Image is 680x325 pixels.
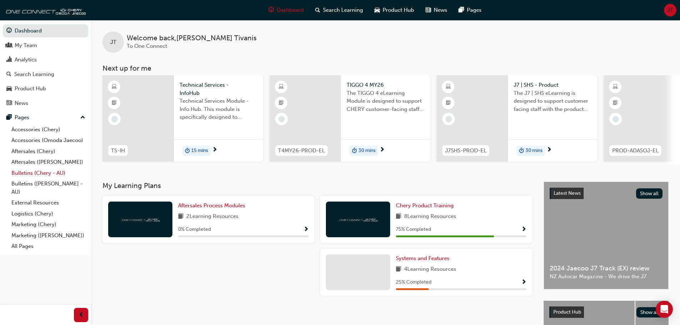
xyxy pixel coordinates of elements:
[396,254,452,263] a: Systems and Features
[15,41,37,50] div: My Team
[396,265,401,274] span: book-icon
[379,147,385,153] span: next-icon
[636,307,663,318] button: Show all
[613,98,618,108] span: booktick-icon
[369,3,420,17] a: car-iconProduct Hub
[667,6,673,14] span: JT
[6,57,12,63] span: chart-icon
[278,147,325,155] span: T4MY26-PROD-EL
[180,81,257,97] span: Technical Services - InfoHub
[263,3,309,17] a: guage-iconDashboard
[521,278,527,287] button: Show Progress
[191,147,208,155] span: 15 mins
[268,6,274,15] span: guage-icon
[656,301,673,318] div: Open Intercom Messenger
[9,124,88,135] a: Accessories (Chery)
[467,6,482,14] span: Pages
[9,219,88,230] a: Marketing (Chery)
[6,115,12,121] span: pages-icon
[270,75,430,162] a: T4MY26-PROD-ELTIGGO 4 MY26The TIGGO 4 eLearning Module is designed to support CHERY customer-faci...
[3,53,88,66] a: Analytics
[3,24,88,37] a: Dashboard
[279,82,284,92] span: learningResourceType_ELEARNING-icon
[6,71,11,78] span: search-icon
[279,98,284,108] span: booktick-icon
[612,147,659,155] span: PROD-ADASOJ-EL
[185,146,190,156] span: duration-icon
[374,6,380,15] span: car-icon
[514,89,591,113] span: The J7 | SHS eLearning is designed to support customer facing staff with the product and sales in...
[111,147,125,155] span: TS-IH
[80,113,85,122] span: up-icon
[9,230,88,241] a: Marketing ([PERSON_NAME])
[9,178,88,197] a: Bulletins ([PERSON_NAME] - AU)
[420,3,453,17] a: news-iconNews
[446,98,451,108] span: booktick-icon
[3,111,88,124] button: Pages
[396,202,454,209] span: Chery Product Training
[347,89,424,113] span: The TIGGO 4 eLearning Module is designed to support CHERY customer-facing staff with the product ...
[110,38,116,46] span: JT
[550,273,663,281] span: NZ Autocar Magazine - We drive the J7.
[425,6,431,15] span: news-icon
[127,34,257,42] span: Welcome back , [PERSON_NAME] Tivanis
[3,68,88,81] a: Search Learning
[544,182,669,289] a: Latest NewsShow all2024 Jaecoo J7 Track (EX) reviewNZ Autocar Magazine - We drive the J7.
[180,97,257,121] span: Technical Services Module - Info Hub. This module is specifically designed to address the require...
[396,225,431,234] span: 75 % Completed
[546,147,552,153] span: next-icon
[121,216,160,223] img: oneconnect
[396,278,432,286] span: 25 % Completed
[554,190,581,196] span: Latest News
[613,116,619,122] span: learningRecordVerb_NONE-icon
[338,216,378,223] img: oneconnect
[352,146,357,156] span: duration-icon
[6,86,12,92] span: car-icon
[396,212,401,221] span: book-icon
[445,147,487,155] span: J7SHS-PROD-EL
[112,98,117,108] span: booktick-icon
[102,75,263,162] a: TS-IHTechnical Services - InfoHubTechnical Services Module - Info Hub. This module is specificall...
[9,197,88,208] a: External Resources
[445,116,452,122] span: learningRecordVerb_NONE-icon
[79,311,84,320] span: prev-icon
[437,75,597,162] a: J7SHS-PROD-ELJ7 | SHS - ProductThe J7 | SHS eLearning is designed to support customer facing staf...
[15,99,28,107] div: News
[383,6,414,14] span: Product Hub
[212,147,217,153] span: next-icon
[6,100,12,107] span: news-icon
[111,116,118,122] span: learningRecordVerb_NONE-icon
[309,3,369,17] a: search-iconSearch Learning
[15,85,46,93] div: Product Hub
[3,82,88,95] a: Product Hub
[550,188,663,199] a: Latest NewsShow all
[6,42,12,49] span: people-icon
[9,146,88,157] a: Aftersales (Chery)
[514,81,591,89] span: J7 | SHS - Product
[112,82,117,92] span: learningResourceType_ELEARNING-icon
[636,188,663,199] button: Show all
[3,23,88,111] button: DashboardMy TeamAnalyticsSearch LearningProduct HubNews
[91,64,680,72] h3: Next up for me
[525,147,543,155] span: 30 mins
[453,3,487,17] a: pages-iconPages
[178,225,211,234] span: 0 % Completed
[446,82,451,92] span: learningResourceType_ELEARNING-icon
[323,6,363,14] span: Search Learning
[3,97,88,110] a: News
[178,212,183,221] span: book-icon
[303,227,309,233] span: Show Progress
[549,306,663,318] a: Product HubShow all
[4,3,86,17] img: oneconnect
[178,202,245,209] span: Aftersales Process Modules
[550,264,663,273] span: 2024 Jaecoo J7 Track (EX) review
[613,82,618,92] span: learningResourceType_ELEARNING-icon
[303,225,309,234] button: Show Progress
[15,113,29,122] div: Pages
[396,202,457,210] a: Chery Product Training
[404,212,456,221] span: 8 Learning Resources
[553,309,581,315] span: Product Hub
[315,6,320,15] span: search-icon
[347,81,424,89] span: TIGGO 4 MY26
